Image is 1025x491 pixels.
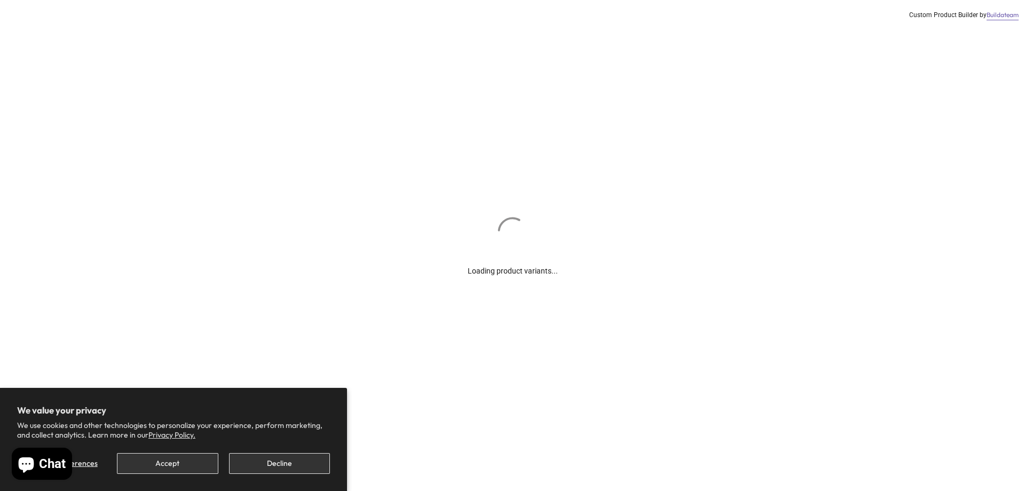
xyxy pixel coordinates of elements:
[909,11,1019,20] div: Custom Product Builder by
[17,405,330,416] h2: We value your privacy
[468,249,558,277] div: Loading product variants...
[229,453,330,474] button: Decline
[987,11,1019,20] a: Buildateam
[9,448,75,482] inbox-online-store-chat: Shopify online store chat
[148,430,195,440] a: Privacy Policy.
[17,420,330,440] p: We use cookies and other technologies to personalize your experience, perform marketing, and coll...
[117,453,218,474] button: Accept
